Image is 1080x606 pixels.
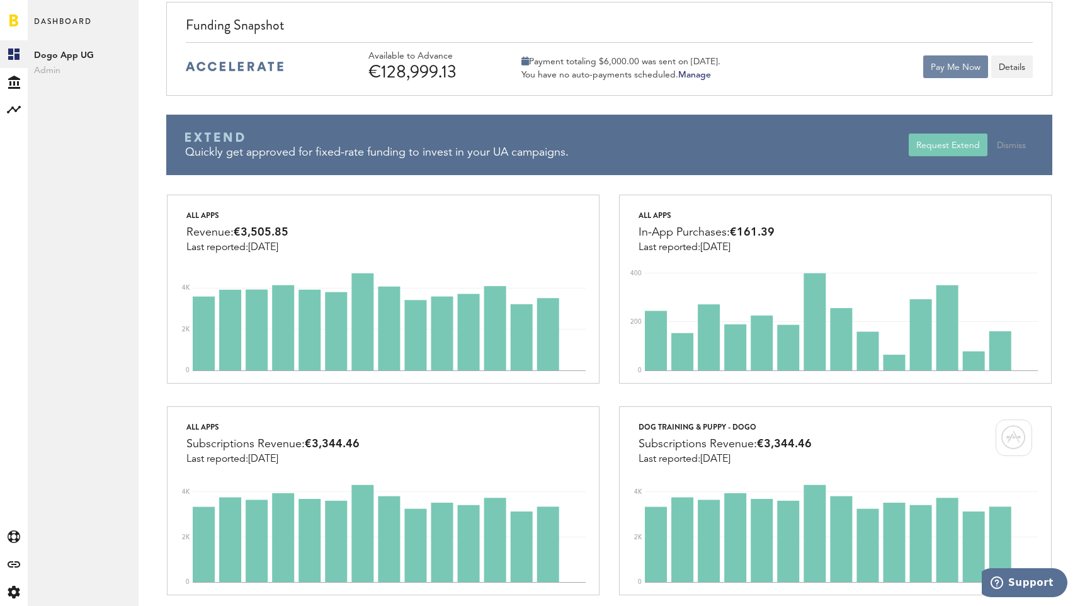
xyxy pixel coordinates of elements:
div: Quickly get approved for fixed-rate funding to invest in your UA campaigns. [185,145,908,161]
span: [DATE] [700,243,730,253]
div: You have no auto-payments scheduled. [521,69,720,81]
text: 0 [186,367,190,374]
img: card-marketplace-itunes.svg [996,420,1032,456]
text: 2K [182,326,190,333]
div: In-App Purchases: [639,223,775,242]
img: Braavo Extend [185,132,244,142]
div: Dog Training & Puppy - Dogo [639,420,812,435]
div: Funding Snapshot [186,15,1032,42]
div: Last reported: [639,242,775,253]
span: €3,505.85 [234,227,288,238]
div: Revenue: [186,223,288,242]
div: Subscriptions Revenue: [186,435,360,454]
div: All apps [186,208,288,223]
span: [DATE] [248,243,278,253]
span: €161.39 [730,227,775,238]
text: 2K [182,534,190,540]
div: €128,999.13 [368,62,488,82]
text: 4K [182,285,190,291]
button: Details [991,55,1033,78]
button: Pay Me Now [923,55,988,78]
div: Last reported: [186,242,288,253]
button: Request Extend [909,134,987,156]
span: [DATE] [700,454,730,464]
iframe: Opens a widget where you can find more information [982,568,1067,600]
div: All apps [639,208,775,223]
span: €3,344.46 [757,438,812,450]
span: [DATE] [248,454,278,464]
div: Last reported: [186,454,360,465]
text: 0 [638,579,642,585]
text: 0 [186,579,190,585]
span: Admin [34,63,132,78]
span: Dashboard [34,14,92,40]
text: 0 [638,367,642,374]
div: Subscriptions Revenue: [639,435,812,454]
span: Dogo App UG [34,48,132,63]
button: Dismiss [989,134,1033,156]
text: 4K [182,489,190,495]
div: Payment totaling $6,000.00 was sent on [DATE]. [521,56,720,67]
text: 400 [630,270,642,277]
text: 4K [634,489,642,495]
img: accelerate-medium-blue-logo.svg [186,62,283,71]
div: All apps [186,420,360,435]
span: €3,344.46 [305,438,360,450]
text: 2K [634,534,642,540]
text: 200 [630,319,642,325]
div: Last reported: [639,454,812,465]
a: Manage [678,71,711,79]
div: Available to Advance [368,51,488,62]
